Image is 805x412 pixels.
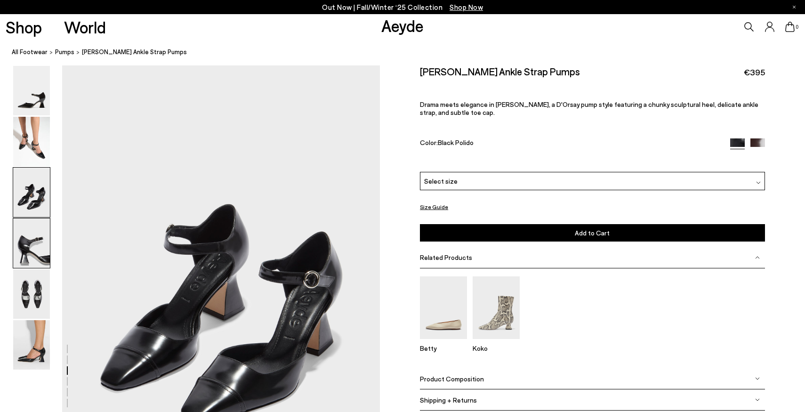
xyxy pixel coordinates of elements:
span: Select size [424,176,458,186]
span: [PERSON_NAME] Ankle Strap Pumps [82,47,187,57]
img: svg%3E [755,255,760,260]
span: €395 [744,66,765,78]
nav: breadcrumb [12,40,805,65]
div: Color: [420,138,719,149]
img: svg%3E [755,376,760,381]
img: Francine Ankle Strap Pumps - Image 3 [13,168,50,217]
h2: [PERSON_NAME] Ankle Strap Pumps [420,65,580,77]
span: Related Products [420,253,472,261]
button: Size Guide [420,201,448,213]
a: 0 [785,22,795,32]
img: Francine Ankle Strap Pumps - Image 6 [13,320,50,370]
img: svg%3E [755,397,760,402]
img: svg%3E [756,180,761,185]
span: Product Composition [420,375,484,383]
p: Drama meets elegance in [PERSON_NAME], a D'Orsay pump style featuring a chunky sculptural heel, d... [420,100,765,116]
img: Francine Ankle Strap Pumps - Image 1 [13,66,50,115]
span: Navigate to /collections/new-in [450,3,483,11]
span: Add to Cart [575,229,610,237]
a: All Footwear [12,47,48,57]
span: 0 [795,24,799,30]
p: Koko [473,344,520,352]
p: Betty [420,344,467,352]
a: Koko Regal Heel Boots Koko [473,332,520,352]
a: Betty Square-Toe Ballet Flats Betty [420,332,467,352]
img: Francine Ankle Strap Pumps - Image 2 [13,117,50,166]
a: World [64,19,106,35]
a: pumps [55,47,74,57]
p: Out Now | Fall/Winter ‘25 Collection [322,1,483,13]
a: Shop [6,19,42,35]
img: Francine Ankle Strap Pumps - Image 4 [13,218,50,268]
img: Koko Regal Heel Boots [473,276,520,339]
span: Shipping + Returns [420,396,477,404]
img: Betty Square-Toe Ballet Flats [420,276,467,339]
img: Francine Ankle Strap Pumps - Image 5 [13,269,50,319]
a: Aeyde [381,16,424,35]
button: Add to Cart [420,224,765,242]
span: pumps [55,48,74,56]
span: Black Polido [438,138,474,146]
